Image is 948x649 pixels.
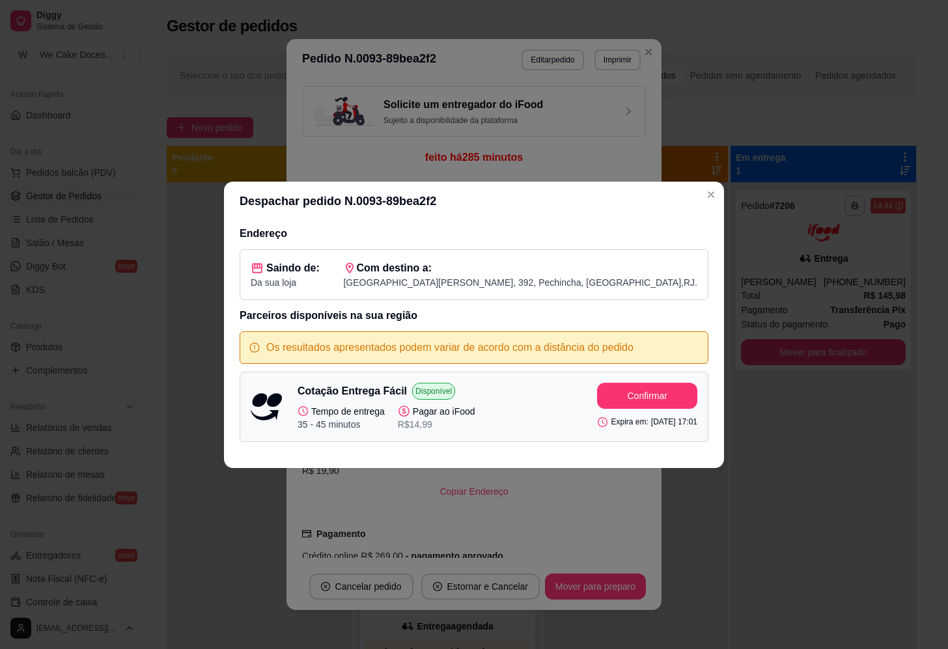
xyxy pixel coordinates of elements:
[597,383,697,409] button: Confirmar
[298,383,407,399] p: Cotação Entrega Fácil
[266,340,634,355] p: Os resultados apresentados podem variar de acordo com a distância do pedido
[224,182,724,221] header: Despachar pedido N. 0093-89bea2f2
[240,308,708,324] h3: Parceiros disponíveis na sua região
[701,184,721,205] button: Close
[298,405,385,418] p: Tempo de entrega
[398,418,475,431] p: R$ 14,99
[597,417,648,428] p: Expira em:
[266,260,320,276] span: Saindo de:
[651,417,697,427] p: [DATE] 17:01
[251,276,320,289] p: Da sua loja
[356,260,432,276] span: Com destino a:
[240,226,708,242] h3: Endereço
[298,418,385,431] p: 35 - 45 minutos
[412,383,455,400] p: Disponível
[398,405,475,418] p: Pagar ao iFood
[343,276,697,289] p: [GEOGRAPHIC_DATA][PERSON_NAME] , 392 , Pechincha , [GEOGRAPHIC_DATA] , RJ .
